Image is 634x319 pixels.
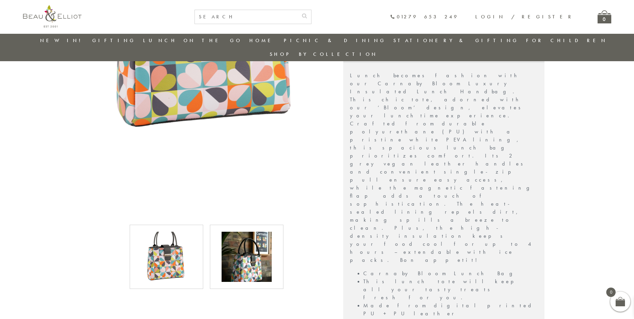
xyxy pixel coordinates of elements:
[363,270,538,278] li: Carnaby Bloom Lunch Bag
[40,37,85,44] a: New in!
[23,5,82,27] img: logo
[475,13,574,20] a: Login / Register
[363,278,538,302] li: This lunch tote will keep all your tasty treats fresh for you.
[141,232,192,282] img: Carnaby Bloom Insulated Lunch Handbag
[92,37,136,44] a: Gifting
[270,51,378,58] a: Shop by collection
[393,37,519,44] a: Stationery & Gifting
[284,37,386,44] a: Picnic & Dining
[390,14,459,20] a: 01279 653 249
[143,37,242,44] a: Lunch On The Go
[598,10,611,23] a: 0
[249,37,276,44] a: Home
[195,10,298,24] input: SEARCH
[606,288,616,297] span: 0
[526,37,607,44] a: For Children
[222,232,272,282] img: Carnaby Bloom Insulated Lunch Handbag
[363,302,538,318] li: Made from digital printed PU + PU leather
[350,72,538,264] p: Lunch becomes fashion with our Carnaby Bloom Luxury Insulated Lunch Handbag. This chic tote, ador...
